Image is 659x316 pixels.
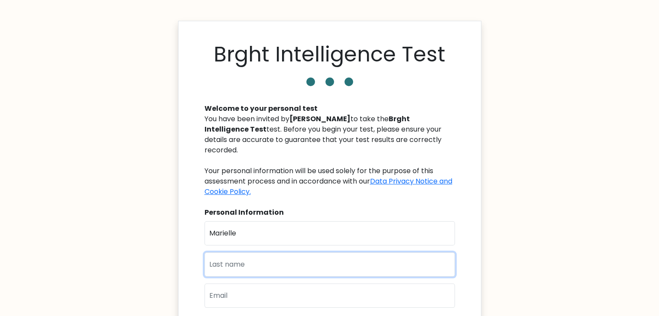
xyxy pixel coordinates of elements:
[205,176,452,197] a: Data Privacy Notice and Cookie Policy.
[289,114,351,124] b: [PERSON_NAME]
[205,103,455,114] div: Welcome to your personal test
[205,284,455,308] input: Email
[205,221,455,245] input: First name
[205,114,455,197] div: You have been invited by to take the test. Before you begin your test, please ensure your details...
[205,252,455,277] input: Last name
[205,207,455,218] div: Personal Information
[205,114,410,134] b: Brght Intelligence Test
[214,42,445,67] h1: Brght Intelligence Test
